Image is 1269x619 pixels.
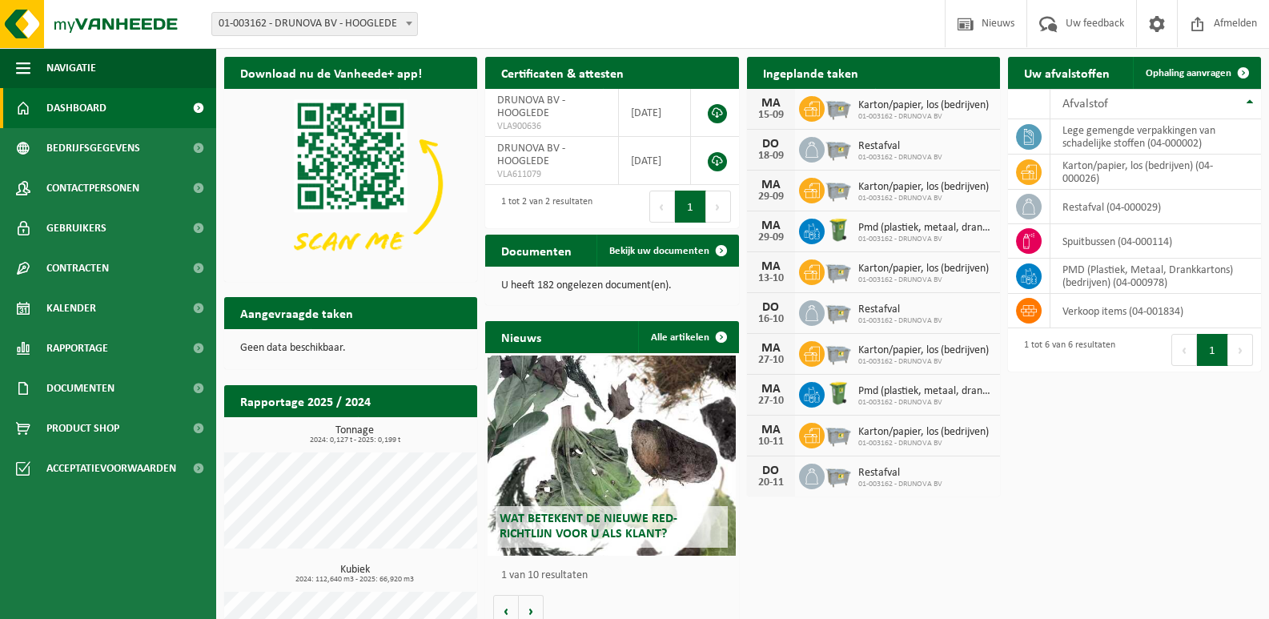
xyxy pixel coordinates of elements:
span: Dashboard [46,88,106,128]
span: Karton/papier, los (bedrijven) [858,263,989,275]
td: karton/papier, los (bedrijven) (04-000026) [1050,155,1261,190]
span: Bekijk uw documenten [609,246,709,256]
span: 01-003162 - DRUNOVA BV [858,398,992,408]
span: Restafval [858,467,942,480]
p: 1 van 10 resultaten [501,570,730,581]
div: DO [755,138,787,151]
div: 15-09 [755,110,787,121]
h3: Kubiek [232,565,477,584]
div: MA [755,97,787,110]
td: restafval (04-000029) [1050,190,1261,224]
span: 01-003162 - DRUNOVA BV - HOOGLEDE [211,12,418,36]
span: 01-003162 - DRUNOVA BV [858,480,942,489]
button: 1 [675,191,706,223]
p: U heeft 182 ongelezen document(en). [501,280,722,291]
div: 29-09 [755,191,787,203]
div: 10-11 [755,436,787,448]
a: Ophaling aanvragen [1133,57,1259,89]
span: 01-003162 - DRUNOVA BV [858,316,942,326]
h2: Nieuws [485,321,557,352]
span: 01-003162 - DRUNOVA BV - HOOGLEDE [212,13,417,35]
h2: Ingeplande taken [747,57,874,88]
p: Geen data beschikbaar. [240,343,461,354]
span: 2024: 0,127 t - 2025: 0,199 t [232,436,477,444]
span: Karton/papier, los (bedrijven) [858,344,989,357]
span: DRUNOVA BV - HOOGLEDE [497,143,565,167]
span: Afvalstof [1062,98,1108,111]
div: 27-10 [755,396,787,407]
span: Rapportage [46,328,108,368]
span: Kalender [46,288,96,328]
img: WB-2500-GAL-GY-01 [825,339,852,366]
a: Alle artikelen [638,321,737,353]
span: VLA900636 [497,120,606,133]
button: Previous [649,191,675,223]
span: 01-003162 - DRUNOVA BV [858,357,989,367]
div: 27-10 [755,355,787,366]
h2: Rapportage 2025 / 2024 [224,385,387,416]
span: 01-003162 - DRUNOVA BV [858,235,992,244]
a: Bekijk uw documenten [596,235,737,267]
img: WB-2500-GAL-GY-01 [825,298,852,325]
span: Gebruikers [46,208,106,248]
span: Karton/papier, los (bedrijven) [858,426,989,439]
span: 01-003162 - DRUNOVA BV [858,112,989,122]
img: Download de VHEPlus App [224,89,477,279]
div: 1 tot 2 van 2 resultaten [493,189,592,224]
td: lege gemengde verpakkingen van schadelijke stoffen (04-000002) [1050,119,1261,155]
span: Contactpersonen [46,168,139,208]
div: MA [755,342,787,355]
span: Acceptatievoorwaarden [46,448,176,488]
td: [DATE] [619,89,691,137]
button: Previous [1171,334,1197,366]
div: 20-11 [755,477,787,488]
span: DRUNOVA BV - HOOGLEDE [497,94,565,119]
img: WB-2500-GAL-GY-01 [825,135,852,162]
span: 01-003162 - DRUNOVA BV [858,439,989,448]
div: MA [755,383,787,396]
h2: Certificaten & attesten [485,57,640,88]
div: MA [755,179,787,191]
span: Pmd (plastiek, metaal, drankkartons) (bedrijven) [858,385,992,398]
div: MA [755,424,787,436]
span: Restafval [858,303,942,316]
img: WB-0240-HPE-GN-50 [825,216,852,243]
span: 2024: 112,640 m3 - 2025: 66,920 m3 [232,576,477,584]
span: Karton/papier, los (bedrijven) [858,99,989,112]
td: [DATE] [619,137,691,185]
a: Bekijk rapportage [358,416,476,448]
img: WB-2500-GAL-GY-01 [825,461,852,488]
span: Ophaling aanvragen [1146,68,1231,78]
button: Next [1228,334,1253,366]
div: 13-10 [755,273,787,284]
span: Karton/papier, los (bedrijven) [858,181,989,194]
img: WB-2500-GAL-GY-01 [825,94,852,121]
a: Wat betekent de nieuwe RED-richtlijn voor u als klant? [488,356,736,556]
button: 1 [1197,334,1228,366]
h3: Tonnage [232,425,477,444]
td: spuitbussen (04-000114) [1050,224,1261,259]
div: MA [755,260,787,273]
button: Next [706,191,731,223]
span: Restafval [858,140,942,153]
td: verkoop items (04-001834) [1050,294,1261,328]
span: Navigatie [46,48,96,88]
span: Product Shop [46,408,119,448]
div: DO [755,464,787,477]
span: Contracten [46,248,109,288]
img: WB-0240-HPE-GN-50 [825,380,852,407]
div: MA [755,219,787,232]
td: PMD (Plastiek, Metaal, Drankkartons) (bedrijven) (04-000978) [1050,259,1261,294]
span: 01-003162 - DRUNOVA BV [858,153,942,163]
span: 01-003162 - DRUNOVA BV [858,275,989,285]
span: Bedrijfsgegevens [46,128,140,168]
div: 18-09 [755,151,787,162]
span: Wat betekent de nieuwe RED-richtlijn voor u als klant? [500,512,677,541]
span: Pmd (plastiek, metaal, drankkartons) (bedrijven) [858,222,992,235]
h2: Documenten [485,235,588,266]
div: 16-10 [755,314,787,325]
h2: Uw afvalstoffen [1008,57,1126,88]
img: WB-2500-GAL-GY-01 [825,420,852,448]
div: 29-09 [755,232,787,243]
h2: Download nu de Vanheede+ app! [224,57,438,88]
